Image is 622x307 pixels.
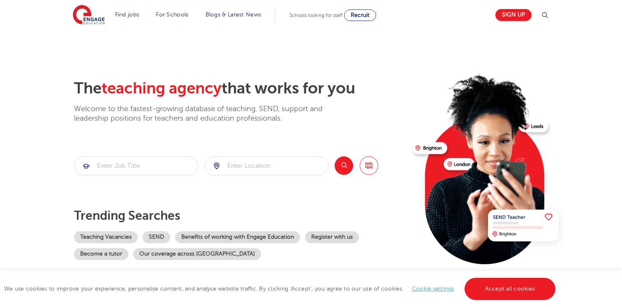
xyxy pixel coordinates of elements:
a: Cookie settings [412,286,454,292]
p: Trending searches [74,208,406,223]
input: Submit [205,157,328,175]
a: Become a tutor [74,248,128,260]
a: Teaching Vacancies [74,231,138,243]
a: Accept all cookies [465,278,556,300]
p: Welcome to the fastest-growing database of teaching, SEND, support and leadership positions for t... [74,104,345,123]
a: For Schools [156,12,188,18]
h2: The that works for you [74,79,406,98]
button: Search [335,156,353,175]
a: Find jobs [115,12,139,18]
a: Benefits of working with Engage Education [175,231,300,243]
div: Submit [74,156,198,175]
input: Submit [74,157,198,175]
img: Engage Education [73,5,105,26]
span: We use cookies to improve your experience, personalise content, and analyse website traffic. By c... [4,286,557,292]
a: Recruit [344,9,376,21]
a: SEND [143,231,170,243]
div: Submit [204,156,328,175]
a: Our coverage across [GEOGRAPHIC_DATA] [133,248,261,260]
a: Sign up [495,9,532,21]
span: Schools looking for staff [289,12,342,18]
a: Register with us [305,231,359,243]
span: Recruit [351,12,370,18]
a: Blogs & Latest News [206,12,261,18]
span: teaching agency [102,79,222,97]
